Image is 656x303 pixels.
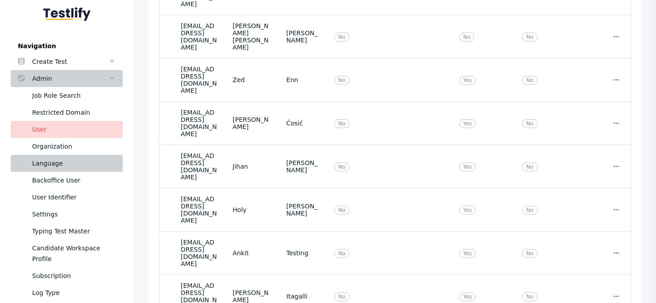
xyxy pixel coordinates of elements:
span: No [522,76,537,85]
a: User Identifier [11,189,123,206]
div: Job Role Search [32,90,116,101]
section: Testing [286,249,320,257]
span: No [522,119,537,128]
section: Holy [233,206,272,213]
section: Itagalli [286,293,320,300]
span: No [334,162,349,171]
div: Subscription [32,270,116,281]
span: Yes [459,249,476,258]
div: Settings [32,209,116,220]
section: [EMAIL_ADDRESS][DOMAIN_NAME] [181,195,218,224]
section: [EMAIL_ADDRESS][DOMAIN_NAME] [181,66,218,94]
a: Job Role Search [11,87,123,104]
span: No [522,206,537,215]
span: No [334,33,349,42]
span: No [522,249,537,258]
div: Backoffice User [32,175,116,186]
div: User [32,124,116,135]
section: [EMAIL_ADDRESS][DOMAIN_NAME] [181,239,218,267]
span: No [334,206,349,215]
span: Yes [459,292,476,301]
span: Yes [459,119,476,128]
span: Yes [459,206,476,215]
img: Testlify - Backoffice [43,7,91,21]
a: Candidate Workspace Profile [11,240,123,267]
span: No [459,33,474,42]
span: No [334,119,349,128]
span: Yes [459,162,476,171]
span: No [522,292,537,301]
div: Admin [32,73,108,84]
section: [PERSON_NAME] [286,159,320,174]
a: Backoffice User [11,172,123,189]
span: No [334,249,349,258]
section: [PERSON_NAME] [286,203,320,217]
span: No [334,292,349,301]
a: Subscription [11,267,123,284]
label: Navigation [11,42,123,50]
div: Candidate Workspace Profile [32,243,116,264]
a: Language [11,155,123,172]
div: Language [32,158,116,169]
section: [EMAIL_ADDRESS][DOMAIN_NAME] [181,109,218,137]
section: Jihan [233,163,272,170]
section: Enn [286,76,320,83]
div: Typing Test Master [32,226,116,237]
div: Organization [32,141,116,152]
section: [EMAIL_ADDRESS][DOMAIN_NAME] [181,22,218,51]
div: Log Type [32,287,116,298]
a: Log Type [11,284,123,301]
div: User Identifier [32,192,116,203]
div: Restricted Domain [32,107,116,118]
section: Ćosić [286,120,320,127]
a: Restricted Domain [11,104,123,121]
span: No [334,76,349,85]
span: No [522,33,537,42]
a: Typing Test Master [11,223,123,240]
section: Zed [233,76,272,83]
section: Ankit [233,249,272,257]
section: [EMAIL_ADDRESS][DOMAIN_NAME] [181,152,218,181]
section: [PERSON_NAME] [286,29,320,44]
section: [PERSON_NAME] [PERSON_NAME] [233,22,272,51]
span: Yes [459,76,476,85]
a: Organization [11,138,123,155]
a: User [11,121,123,138]
a: Settings [11,206,123,223]
div: Create Test [32,56,108,67]
section: [PERSON_NAME] [233,116,272,130]
span: No [522,162,537,171]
